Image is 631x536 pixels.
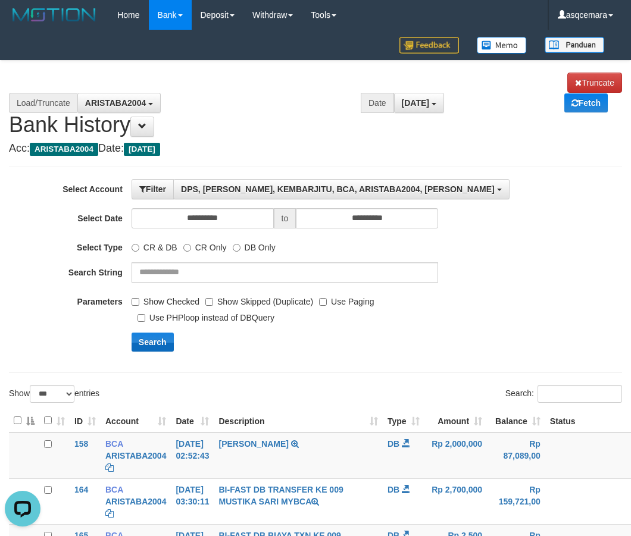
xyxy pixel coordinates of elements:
[9,409,39,432] th: : activate to sort column descending
[505,385,622,403] label: Search:
[205,291,313,308] label: Show Skipped (Duplicate)
[105,485,123,494] span: BCA
[101,409,171,432] th: Account: activate to sort column ascending
[388,485,399,494] span: DB
[138,308,274,324] label: Use PHPloop instead of DBQuery
[183,237,227,253] label: CR Only
[77,93,161,113] button: ARISTABA2004
[39,409,70,432] th: : activate to sort column ascending
[218,439,288,449] a: [PERSON_NAME]
[9,6,99,24] img: MOTION_logo.png
[74,439,88,449] span: 158
[9,143,622,155] h4: Acc: Date:
[74,485,88,494] span: 164
[383,409,424,432] th: Type: activate to sort column ascending
[402,98,429,108] span: [DATE]
[105,509,114,518] a: Copy ARISTABA2004 to clipboard
[132,237,177,253] label: CR & DB
[5,5,40,40] button: Open LiveChat chat widget
[105,463,114,472] a: Copy ARISTABA2004 to clipboard
[477,37,527,54] img: Button%20Memo.svg
[132,291,199,308] label: Show Checked
[124,143,160,156] span: [DATE]
[538,385,622,403] input: Search:
[105,451,166,460] a: ARISTABA2004
[173,179,510,199] button: DPS, [PERSON_NAME], KEMBARJITU, BCA, ARISTABA2004, [PERSON_NAME]
[85,98,146,108] span: ARISTABA2004
[132,298,139,306] input: Show Checked
[361,93,394,113] div: Date
[70,409,101,432] th: ID: activate to sort column ascending
[319,298,327,306] input: Use Paging
[424,432,488,479] td: Rp 2,000,000
[233,244,240,252] input: DB Only
[388,439,399,449] span: DB
[214,409,382,432] th: Description: activate to sort column ascending
[233,237,276,253] label: DB Only
[138,314,145,322] input: Use PHPloop instead of DBQuery
[564,93,608,112] a: Fetch
[171,432,214,479] td: [DATE] 02:52:43
[205,298,213,306] input: Show Skipped (Duplicate)
[9,73,622,137] h1: Bank History
[183,244,191,252] input: CR Only
[487,409,545,432] th: Balance: activate to sort column ascending
[394,93,444,113] button: [DATE]
[399,37,459,54] img: Feedback.jpg
[545,37,604,53] img: panduan.png
[132,179,174,199] button: Filter
[30,385,74,403] select: Showentries
[132,333,174,352] button: Search
[319,291,374,308] label: Use Paging
[487,478,545,524] td: Rp 159,721,00
[424,409,488,432] th: Amount: activate to sort column ascending
[171,409,214,432] th: Date: activate to sort column ascending
[181,184,495,194] span: DPS, [PERSON_NAME], KEMBARJITU, BCA, ARISTABA2004, [PERSON_NAME]
[9,385,99,403] label: Show entries
[171,478,214,524] td: [DATE] 03:30:11
[567,73,622,93] a: Truncate
[105,497,166,506] a: ARISTABA2004
[424,478,488,524] td: Rp 2,700,000
[30,143,98,156] span: ARISTABA2004
[105,439,123,449] span: BCA
[214,478,382,524] td: BI-FAST DB TRANSFER KE 009 MUSTIKA SARI MYBCA
[487,432,545,479] td: Rp 87,089,00
[132,244,139,252] input: CR & DB
[9,93,77,113] div: Load/Truncate
[274,208,296,228] span: to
